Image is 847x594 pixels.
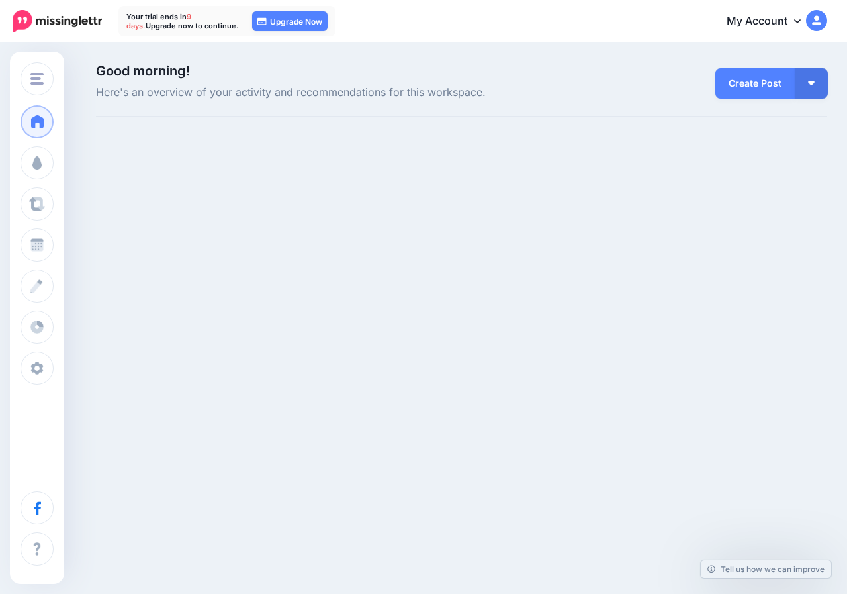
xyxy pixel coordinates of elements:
span: Good morning! [96,63,190,79]
a: Tell us how we can improve [701,560,831,578]
p: Your trial ends in Upgrade now to continue. [126,12,239,30]
a: Create Post [715,68,795,99]
img: Missinglettr [13,10,102,32]
img: arrow-down-white.png [808,81,815,85]
span: Here's an overview of your activity and recommendations for this workspace. [96,84,577,101]
a: My Account [713,5,827,38]
span: 9 days. [126,12,191,30]
img: menu.png [30,73,44,85]
a: Upgrade Now [252,11,328,31]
